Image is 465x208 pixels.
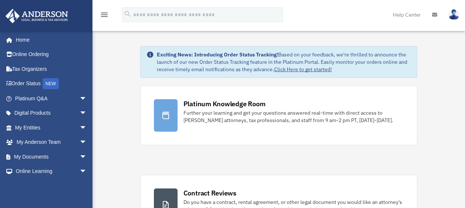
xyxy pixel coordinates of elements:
span: arrow_drop_down [80,149,94,164]
a: Online Ordering [5,47,98,62]
a: Platinum Knowledge Room Further your learning and get your questions answered real-time with dire... [140,86,418,145]
i: menu [100,10,109,19]
a: My Entitiesarrow_drop_down [5,120,98,135]
div: NEW [43,78,59,89]
div: Based on your feedback, we're thrilled to announce the launch of our new Order Status Tracking fe... [157,51,411,73]
a: Tax Organizers [5,62,98,76]
a: Click Here to get started! [274,66,332,73]
a: menu [100,13,109,19]
a: Digital Productsarrow_drop_down [5,106,98,121]
a: My Documentsarrow_drop_down [5,149,98,164]
a: Billingarrow_drop_down [5,178,98,193]
span: arrow_drop_down [80,106,94,121]
span: arrow_drop_down [80,91,94,106]
a: Order StatusNEW [5,76,98,91]
div: Contract Reviews [183,188,236,198]
span: arrow_drop_down [80,120,94,135]
a: Online Learningarrow_drop_down [5,164,98,179]
img: Anderson Advisors Platinum Portal [3,9,70,23]
i: search [124,10,132,18]
span: arrow_drop_down [80,135,94,150]
span: arrow_drop_down [80,164,94,179]
div: Further your learning and get your questions answered real-time with direct access to [PERSON_NAM... [183,109,404,124]
span: arrow_drop_down [80,178,94,194]
a: Home [5,32,94,47]
strong: Exciting News: Introducing Order Status Tracking! [157,51,278,58]
img: User Pic [448,9,459,20]
a: Platinum Q&Aarrow_drop_down [5,91,98,106]
a: My Anderson Teamarrow_drop_down [5,135,98,150]
div: Platinum Knowledge Room [183,99,266,108]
